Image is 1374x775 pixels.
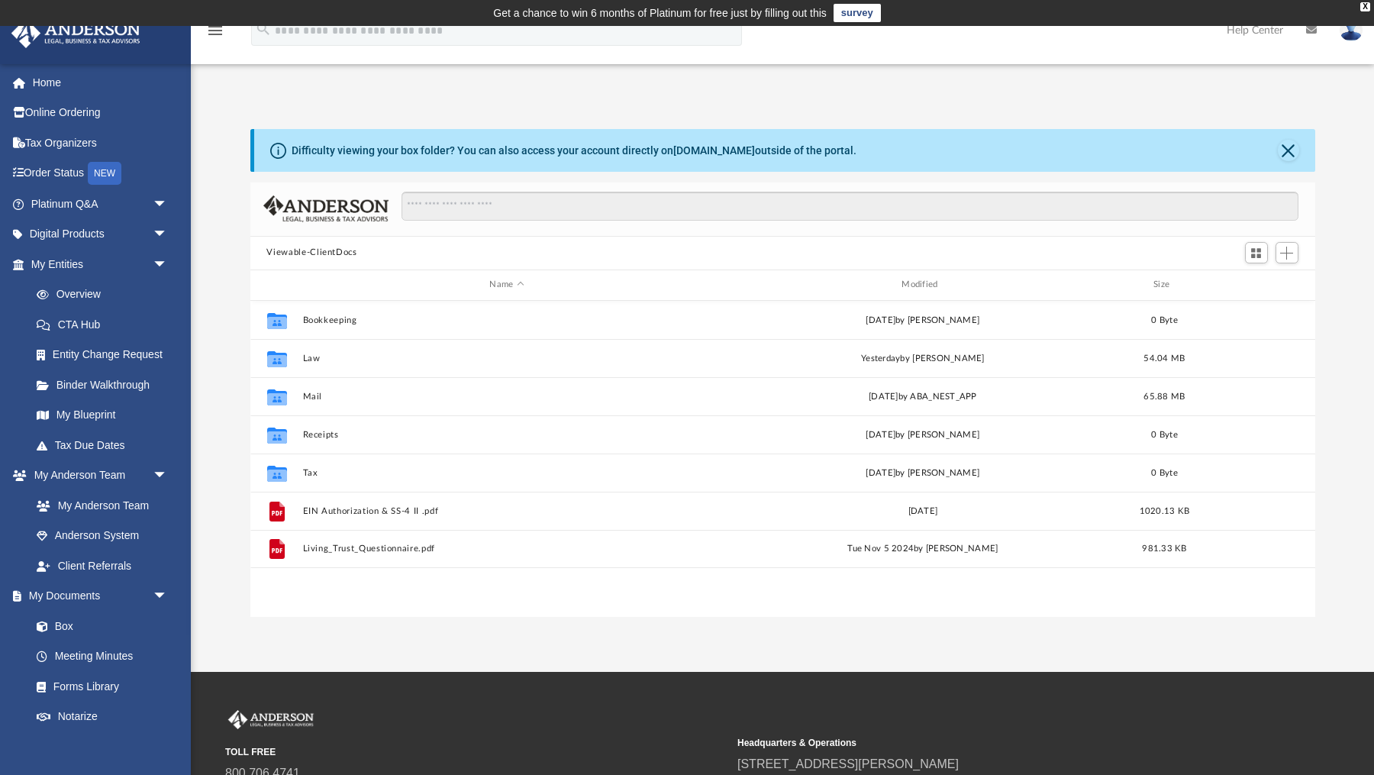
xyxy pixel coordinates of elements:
div: id [256,278,295,292]
span: arrow_drop_down [153,189,183,220]
a: Tax Organizers [11,128,191,158]
button: Mail [302,391,711,401]
span: 54.04 MB [1143,354,1185,362]
a: Order StatusNEW [11,158,191,189]
div: [DATE] by ABA_NEST_APP [718,389,1127,403]
a: Client Referrals [21,551,183,581]
a: Online Ordering [11,98,191,128]
a: My Anderson Teamarrow_drop_down [11,460,183,491]
small: Headquarters & Operations [737,736,1239,750]
a: Home [11,67,191,98]
div: [DATE] by [PERSON_NAME] [718,466,1127,480]
button: Living_Trust_Questionnaire.pdf [302,544,711,554]
button: Viewable-ClientDocs [266,246,356,260]
i: search [255,21,272,37]
button: Add [1276,242,1298,263]
div: Modified [718,278,1127,292]
a: Notarize [21,702,183,732]
a: Platinum Q&Aarrow_drop_down [11,189,191,219]
div: Name [302,278,711,292]
div: NEW [88,162,121,185]
div: id [1201,278,1308,292]
a: My Entitiesarrow_drop_down [11,249,191,279]
span: 65.88 MB [1143,392,1185,400]
button: Switch to Grid View [1245,242,1268,263]
a: Tax Due Dates [21,430,191,460]
span: 981.33 KB [1142,544,1186,553]
div: by [PERSON_NAME] [718,351,1127,365]
a: CTA Hub [21,309,191,340]
a: Anderson System [21,521,183,551]
a: My Documentsarrow_drop_down [11,581,183,612]
img: Anderson Advisors Platinum Portal [7,18,145,48]
a: My Anderson Team [21,490,176,521]
a: My Blueprint [21,400,183,431]
a: Digital Productsarrow_drop_down [11,219,191,250]
button: Tax [302,467,711,477]
div: [DATE] by [PERSON_NAME] [718,313,1127,327]
button: Bookkeeping [302,315,711,325]
div: [DATE] by [PERSON_NAME] [718,428,1127,441]
i: menu [206,21,224,40]
div: Tue Nov 5 2024 by [PERSON_NAME] [718,542,1127,556]
button: Receipts [302,429,711,439]
a: [STREET_ADDRESS][PERSON_NAME] [737,757,959,770]
small: TOLL FREE [225,745,727,759]
span: 0 Byte [1151,315,1178,324]
div: grid [250,301,1315,618]
span: 1020.13 KB [1139,506,1189,515]
div: Get a chance to win 6 months of Platinum for free just by filling out this [493,4,827,22]
div: [DATE] [718,504,1127,518]
button: Close [1278,140,1299,161]
button: Law [302,353,711,363]
div: Size [1134,278,1195,292]
a: Overview [21,279,191,310]
span: arrow_drop_down [153,249,183,280]
span: arrow_drop_down [153,219,183,250]
a: Forms Library [21,671,176,702]
a: Box [21,611,176,641]
span: yesterday [861,354,900,362]
div: Difficulty viewing your box folder? You can also access your account directly on outside of the p... [292,143,856,159]
span: arrow_drop_down [153,460,183,492]
div: close [1360,2,1370,11]
span: 0 Byte [1151,468,1178,476]
span: 0 Byte [1151,430,1178,438]
a: survey [834,4,881,22]
a: Entity Change Request [21,340,191,370]
a: [DOMAIN_NAME] [673,144,755,157]
input: Search files and folders [402,192,1298,221]
img: User Pic [1340,19,1363,41]
a: Meeting Minutes [21,641,183,672]
img: Anderson Advisors Platinum Portal [225,710,317,730]
a: menu [206,29,224,40]
button: EIN Authorization & SS-4 II .pdf [302,505,711,515]
span: arrow_drop_down [153,581,183,612]
a: Binder Walkthrough [21,370,191,400]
